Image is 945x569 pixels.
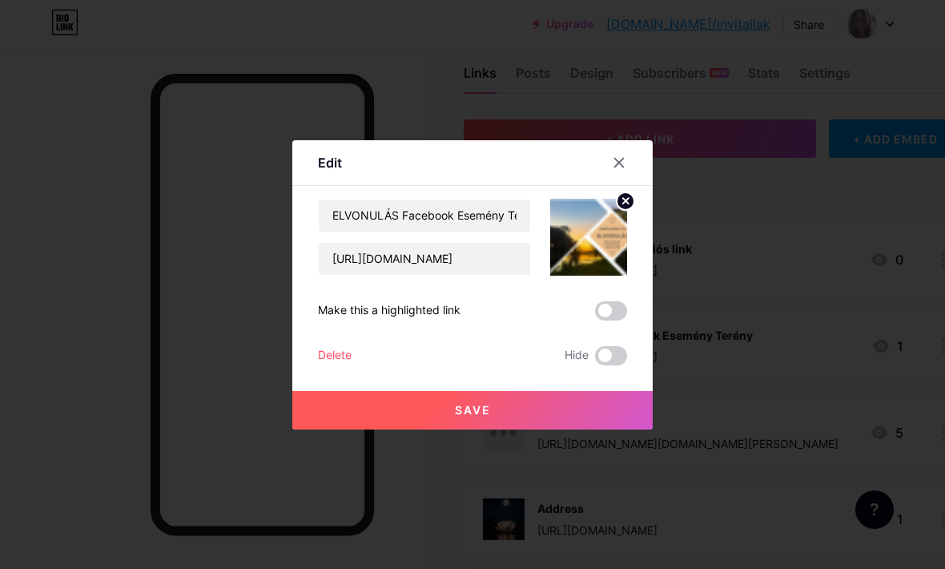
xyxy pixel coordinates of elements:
[455,403,491,417] span: Save
[292,391,653,430] button: Save
[319,200,530,232] input: Title
[318,153,342,172] div: Edit
[550,199,627,276] img: link_thumbnail
[318,301,460,321] div: Make this a highlighted link
[319,243,530,275] input: URL
[318,346,352,365] div: Delete
[565,346,589,365] span: Hide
